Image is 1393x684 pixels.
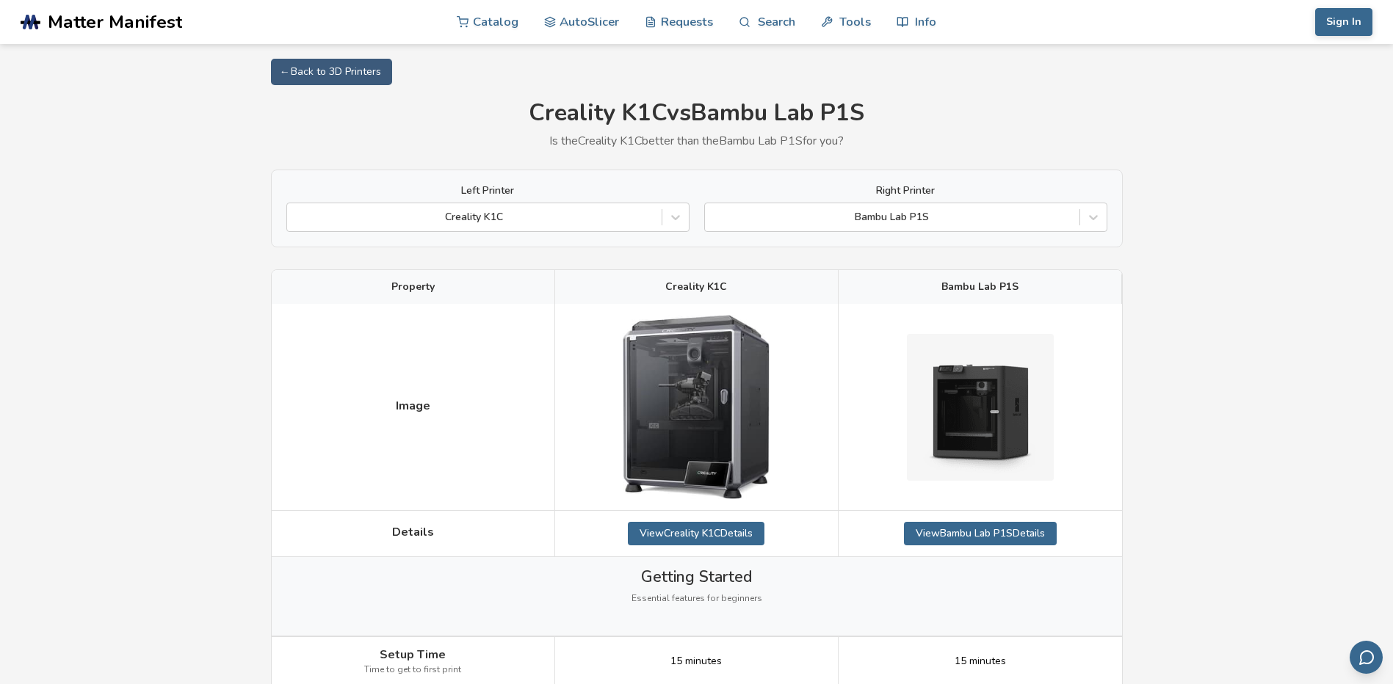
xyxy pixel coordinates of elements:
h1: Creality K1C vs Bambu Lab P1S [271,100,1123,127]
label: Left Printer [286,185,690,197]
span: Bambu Lab P1S [941,281,1018,293]
a: ViewBambu Lab P1SDetails [904,522,1057,545]
a: ← Back to 3D Printers [271,59,392,85]
span: 15 minutes [670,655,722,667]
span: Creality K1C [665,281,727,293]
span: Getting Started [641,568,752,586]
span: Time to get to first print [364,665,461,675]
span: Details [392,525,434,539]
span: Property [391,281,435,293]
button: Send feedback via email [1350,641,1383,674]
img: Creality K1C [623,315,770,499]
span: 15 minutes [955,655,1006,667]
p: Is the Creality K1C better than the Bambu Lab P1S for you? [271,134,1123,148]
span: Image [396,399,430,412]
img: Bambu Lab P1S [907,334,1054,481]
span: Setup Time [380,648,446,661]
label: Right Printer [704,185,1107,197]
input: Creality K1C [294,211,297,223]
span: Essential features for beginners [632,594,762,604]
a: ViewCreality K1CDetails [628,522,764,545]
span: Matter Manifest [48,12,182,32]
input: Bambu Lab P1S [712,211,715,223]
button: Sign In [1315,8,1372,36]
